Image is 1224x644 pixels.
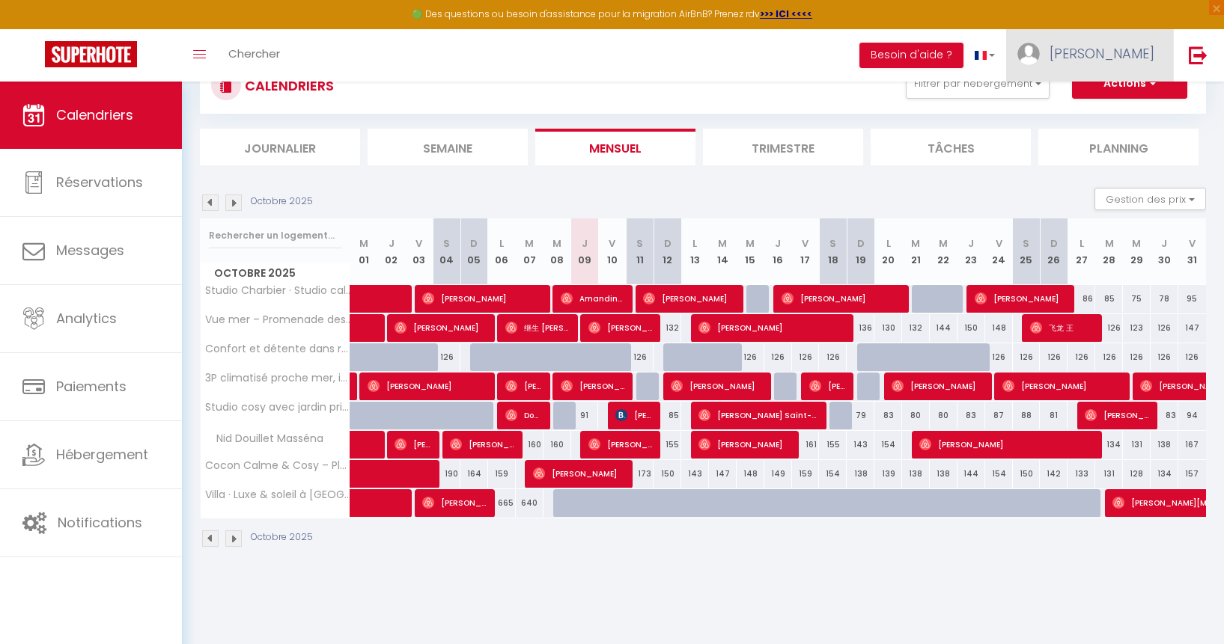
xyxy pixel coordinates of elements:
abbr: M [746,236,755,251]
a: Chercher [217,29,291,82]
div: 83 [957,402,985,429]
abbr: M [525,236,534,251]
div: 159 [792,460,820,488]
div: 88 [1013,402,1041,429]
th: 17 [792,218,820,285]
abbr: M [911,236,920,251]
div: 78 [1151,285,1178,313]
a: ... [PERSON_NAME] [1006,29,1173,82]
span: Villa · Luxe & soleil à [GEOGRAPHIC_DATA] – Villa avec vue panoramique [203,489,353,500]
button: Gestion des prix [1094,188,1206,210]
div: 126 [1068,343,1095,371]
th: 19 [847,218,874,285]
div: 81 [1040,402,1068,429]
div: 86 [1068,285,1095,313]
abbr: V [415,236,422,251]
div: 133 [1068,460,1095,488]
div: 147 [709,460,737,488]
span: [PERSON_NAME] [919,430,1094,459]
a: >>> ICI <<<< [760,7,812,20]
div: 640 [516,489,544,517]
th: 08 [544,218,571,285]
th: 28 [1095,218,1123,285]
div: 139 [874,460,902,488]
span: [PERSON_NAME] [1002,372,1122,400]
th: 29 [1123,218,1151,285]
div: 136 [847,314,874,342]
span: [PERSON_NAME] [561,372,625,400]
div: 138 [902,460,930,488]
th: 30 [1151,218,1178,285]
div: 131 [1123,431,1151,459]
div: 126 [737,343,764,371]
div: 148 [737,460,764,488]
span: [PERSON_NAME] [450,430,514,459]
abbr: D [857,236,865,251]
th: 14 [709,218,737,285]
span: [PERSON_NAME] [395,430,431,459]
div: 143 [847,431,874,459]
abbr: D [1050,236,1058,251]
div: 134 [1151,460,1178,488]
span: Studio Charbier · Studio calme avec balcon proche du port de [GEOGRAPHIC_DATA] [203,285,353,296]
th: 22 [930,218,957,285]
span: [PERSON_NAME] [892,372,984,400]
abbr: M [1132,236,1141,251]
abbr: M [1105,236,1114,251]
div: 126 [626,343,654,371]
button: Filtrer par hébergement [906,69,1050,99]
div: 150 [654,460,681,488]
div: 157 [1178,460,1206,488]
div: 131 [1095,460,1123,488]
div: 83 [874,402,902,429]
abbr: V [1189,236,1196,251]
span: [PERSON_NAME] [368,372,487,400]
div: 126 [1095,314,1123,342]
div: 161 [792,431,820,459]
th: 24 [985,218,1013,285]
div: 126 [819,343,847,371]
div: 134 [1095,431,1123,459]
span: [PERSON_NAME] [698,430,791,459]
abbr: S [829,236,836,251]
div: 164 [460,460,488,488]
div: 159 [488,460,516,488]
abbr: L [886,236,891,251]
div: 79 [847,402,874,429]
span: Messages [56,241,124,260]
li: Trimestre [703,129,863,165]
div: 155 [819,431,847,459]
abbr: S [1023,236,1029,251]
abbr: D [470,236,478,251]
div: 132 [902,314,930,342]
li: Tâches [871,129,1031,165]
th: 13 [681,218,709,285]
span: [PERSON_NAME] [588,430,653,459]
div: 123 [1123,314,1151,342]
th: 10 [598,218,626,285]
abbr: D [664,236,672,251]
div: 85 [654,402,681,429]
th: 27 [1068,218,1095,285]
div: 154 [874,431,902,459]
th: 23 [957,218,985,285]
div: 154 [819,460,847,488]
div: 130 [874,314,902,342]
th: 02 [377,218,405,285]
li: Planning [1038,129,1199,165]
div: 126 [1178,343,1206,371]
th: 16 [764,218,792,285]
span: 3P climatisé proche mer, idéal pour séjour à [GEOGRAPHIC_DATA] [203,372,353,384]
th: 25 [1013,218,1041,285]
div: 126 [1040,343,1068,371]
div: 80 [930,402,957,429]
div: 160 [516,431,544,459]
div: 126 [1095,343,1123,371]
abbr: S [443,236,450,251]
div: 147 [1178,314,1206,342]
input: Rechercher un logement... [209,222,341,249]
div: 144 [930,314,957,342]
th: 12 [654,218,681,285]
span: Octobre 2025 [201,263,350,284]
